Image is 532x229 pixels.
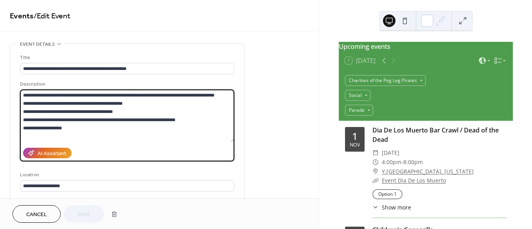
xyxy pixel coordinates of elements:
a: Event Dia De Los Muerto [382,177,446,184]
div: ​ [372,167,379,176]
button: ​Show more [372,203,411,211]
div: AI Assistant [38,150,66,158]
div: ​ [372,157,379,167]
span: [DATE] [382,148,399,157]
div: ​ [372,176,379,185]
a: Events [10,9,34,24]
div: 1 [352,131,358,141]
div: Nov [350,143,360,148]
div: Location [20,171,233,179]
span: / Edit Event [34,9,70,24]
span: Event details [20,40,55,48]
a: Y,[GEOGRAPHIC_DATA], [US_STATE] [382,167,474,176]
div: ​ [372,203,379,211]
span: 8:00pm [403,157,423,167]
a: Dia De Los Muerto Bar Crawl / Dead of the Dead [372,126,499,144]
button: Cancel [13,205,61,223]
button: AI Assistant [23,148,72,158]
span: 4:00pm [382,157,401,167]
span: Show more [382,203,411,211]
div: ​ [372,148,379,157]
span: - [401,157,403,167]
div: Title [20,54,233,62]
span: Cancel [26,211,47,219]
div: Upcoming events [339,42,513,51]
div: Description [20,80,233,88]
span: Link to Google Maps [29,198,72,206]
